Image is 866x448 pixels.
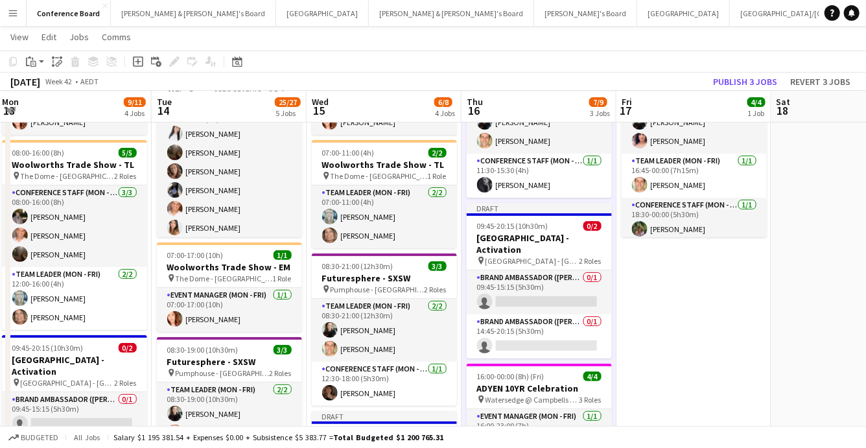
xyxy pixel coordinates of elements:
[579,256,602,266] span: 2 Roles
[312,253,457,406] div: 08:30-21:00 (12h30m)3/3Futuresphere - SXSW Pumphouse - [GEOGRAPHIC_DATA]2 RolesTeam Leader (Mon -...
[467,203,612,213] div: Draft
[12,343,84,353] span: 09:45-20:15 (10h30m)
[71,432,102,442] span: All jobs
[467,314,612,359] app-card-role: Brand Ambassador ([PERSON_NAME])0/114:45-20:15 (5h30m)
[777,96,791,108] span: Sat
[113,432,443,442] div: Salary $1 195 381.54 + Expenses $0.00 + Subsistence $5 383.77 =
[428,148,447,158] span: 2/2
[276,1,369,26] button: [GEOGRAPHIC_DATA]
[312,411,457,421] div: Draft
[622,198,767,242] app-card-role: Conference Staff (Mon - Fri)1/118:30-00:00 (5h30m)[PERSON_NAME]
[21,171,115,181] span: The Dome - [GEOGRAPHIC_DATA]
[115,378,137,388] span: 2 Roles
[111,1,276,26] button: [PERSON_NAME] & [PERSON_NAME]'s Board
[157,45,302,237] app-job-card: 06:30-16:30 (10h)18/18Woolworths Trade Show - Registration The Dome - [GEOGRAPHIC_DATA]3 RolesCon...
[622,96,632,108] span: Fri
[2,96,19,108] span: Mon
[434,97,452,107] span: 6/8
[157,288,302,332] app-card-role: Event Manager (Mon - Fri)1/107:00-17:00 (10h)[PERSON_NAME]
[270,368,292,378] span: 2 Roles
[64,29,94,45] a: Jobs
[97,29,136,45] a: Comms
[312,96,329,108] span: Wed
[275,108,300,118] div: 5 Jobs
[41,31,56,43] span: Edit
[369,1,534,26] button: [PERSON_NAME] & [PERSON_NAME]'s Board
[80,77,99,86] div: AEDT
[274,250,292,260] span: 1/1
[465,103,483,118] span: 16
[157,96,172,108] span: Tue
[2,354,147,377] h3: [GEOGRAPHIC_DATA] - Activation
[119,343,137,353] span: 0/2
[102,31,131,43] span: Comms
[579,395,602,405] span: 3 Roles
[6,430,60,445] button: Budgeted
[331,171,428,181] span: The Dome - [GEOGRAPHIC_DATA]
[748,108,765,118] div: 1 Job
[486,256,579,266] span: [GEOGRAPHIC_DATA] - [GEOGRAPHIC_DATA]
[10,75,40,88] div: [DATE]
[157,242,302,332] app-job-card: 07:00-17:00 (10h)1/1Woolworths Trade Show - EM The Dome - [GEOGRAPHIC_DATA]1 RoleEvent Manager (M...
[124,108,145,118] div: 4 Jobs
[312,185,457,248] app-card-role: Team Leader (Mon - Fri)2/207:00-11:00 (4h)[PERSON_NAME][PERSON_NAME]
[467,232,612,255] h3: [GEOGRAPHIC_DATA] - Activation
[467,270,612,314] app-card-role: Brand Ambassador ([PERSON_NAME])0/109:45-15:15 (5h30m)
[2,267,147,330] app-card-role: Team Leader (Mon - Fri)2/212:00-16:00 (4h)[PERSON_NAME][PERSON_NAME]
[312,140,457,248] app-job-card: 07:00-11:00 (4h)2/2Woolworths Trade Show - TL The Dome - [GEOGRAPHIC_DATA]1 RoleTeam Leader (Mon ...
[2,159,147,171] h3: Woolworths Trade Show - TL
[310,103,329,118] span: 15
[21,433,58,442] span: Budgeted
[167,345,239,355] span: 08:30-19:00 (10h30m)
[477,371,544,381] span: 16:00-00:00 (8h) (Fri)
[637,1,730,26] button: [GEOGRAPHIC_DATA]
[620,103,632,118] span: 17
[622,45,767,237] app-job-card: 16:45-00:00 (7h15m) (Sat)4/4eToro Event [GEOGRAPHIC_DATA] - [GEOGRAPHIC_DATA]3 RolesConference St...
[10,31,29,43] span: View
[467,203,612,359] app-job-card: Draft09:45-20:15 (10h30m)0/2[GEOGRAPHIC_DATA] - Activation [GEOGRAPHIC_DATA] - [GEOGRAPHIC_DATA]2...
[43,77,75,86] span: Week 42
[312,299,457,362] app-card-role: Team Leader (Mon - Fri)2/208:30-21:00 (12h30m)[PERSON_NAME][PERSON_NAME]
[428,171,447,181] span: 1 Role
[428,261,447,271] span: 3/3
[590,108,610,118] div: 3 Jobs
[2,185,147,267] app-card-role: Conference Staff (Mon - Fri)3/308:00-16:00 (8h)[PERSON_NAME][PERSON_NAME][PERSON_NAME]
[467,383,612,394] h3: ADYEN 10YR Celebration
[176,274,273,283] span: The Dome - [GEOGRAPHIC_DATA]
[331,285,425,294] span: Pumphouse - [GEOGRAPHIC_DATA]
[775,103,791,118] span: 18
[157,383,302,445] app-card-role: Team Leader (Mon - Fri)2/208:30-19:00 (10h30m)[PERSON_NAME][PERSON_NAME]
[119,148,137,158] span: 5/5
[747,97,766,107] span: 4/4
[12,148,65,158] span: 08:00-16:00 (8h)
[785,73,856,90] button: Revert 3 jobs
[322,148,375,158] span: 07:00-11:00 (4h)
[589,97,607,107] span: 7/9
[622,154,767,198] app-card-role: Team Leader (Mon - Fri)1/116:45-00:00 (7h15m)[PERSON_NAME]
[312,159,457,171] h3: Woolworths Trade Show - TL
[155,103,172,118] span: 14
[425,285,447,294] span: 2 Roles
[467,154,612,198] app-card-role: Conference Staff (Mon - Fri)1/111:30-15:30 (4h)[PERSON_NAME]
[115,171,137,181] span: 2 Roles
[583,371,602,381] span: 4/4
[486,395,579,405] span: Watersedge @ Campbells Stores - The Rocks
[157,356,302,368] h3: Futuresphere - SXSW
[333,432,443,442] span: Total Budgeted $1 200 765.31
[273,274,292,283] span: 1 Role
[583,221,602,231] span: 0/2
[157,261,302,273] h3: Woolworths Trade Show - EM
[176,368,270,378] span: Pumphouse - [GEOGRAPHIC_DATA]
[477,221,548,231] span: 09:45-20:15 (10h30m)
[467,96,483,108] span: Thu
[275,97,301,107] span: 25/27
[124,97,146,107] span: 9/11
[69,31,89,43] span: Jobs
[2,140,147,330] app-job-card: 08:00-16:00 (8h)5/5Woolworths Trade Show - TL The Dome - [GEOGRAPHIC_DATA]2 RolesConference Staff...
